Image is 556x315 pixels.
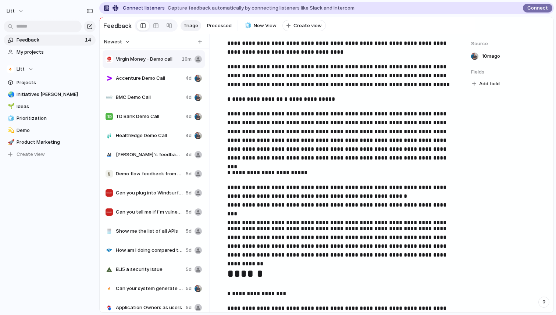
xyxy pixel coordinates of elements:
span: 10m ago [482,53,500,60]
a: My projects [4,47,96,58]
span: TD Bank Demo Call [116,113,182,120]
a: 🌏Initiatives [PERSON_NAME] [4,89,96,100]
span: Initiatives [PERSON_NAME] [17,91,93,98]
span: Feedback [17,36,83,44]
span: Connect listeners [123,4,165,12]
span: 5d [186,189,192,197]
span: 4d [185,75,192,82]
span: 5d [186,266,192,273]
a: 🌱Ideas [4,101,96,112]
button: 🚀 [7,139,14,146]
span: Capture feedback automatically by connecting listeners like Slack and Intercom [168,4,354,12]
span: 10m [182,56,192,63]
span: Virgin Money - Demo call [116,56,179,63]
span: Litt [17,65,25,73]
button: 🧊 [244,22,251,29]
div: 💫 [8,126,13,135]
span: Can you tell me if i'm vulnerable to CVE-123 that is in the news? [116,208,183,216]
button: Litt [4,64,96,75]
span: 5d [186,304,192,311]
button: 🌏 [7,91,14,98]
span: Ideas [17,103,93,110]
button: Add field [471,79,501,89]
span: Processed [207,22,232,29]
button: 🌱 [7,103,14,110]
button: Create view [282,20,326,32]
span: Connect [527,4,548,12]
span: 14 [85,36,93,44]
span: Create view [17,151,45,158]
a: 🧊New View [241,20,279,31]
span: How am I doing compared to my industry? [116,247,183,254]
span: 5d [186,228,192,235]
span: Newest [104,38,122,46]
span: 5d [186,247,192,254]
span: My projects [17,49,93,56]
span: Show me the list of all APIs [116,228,183,235]
span: [PERSON_NAME]'s feedback on demo [116,151,182,158]
span: Product Marketing [17,139,93,146]
span: Litt [7,7,15,15]
a: Processed [204,20,235,31]
span: Application Owners as users [116,304,183,311]
div: 🌏 [8,90,13,99]
span: 4d [185,113,192,120]
span: Fields [471,68,548,76]
span: Create view [293,22,322,29]
span: Accenture Demo Call [116,75,182,82]
div: 🧊 [245,21,250,30]
span: Can your system generate exploits to CVEs without pocs? [116,285,183,292]
div: 🚀 [8,138,13,147]
span: Source [471,40,548,47]
button: Connect [523,4,552,12]
button: Create view [4,149,96,160]
span: Demo [17,127,93,134]
div: 🧊 [8,114,13,123]
a: Feedback14 [4,35,96,46]
span: Triage [183,22,198,29]
span: New View [254,22,277,29]
span: Demo flow feedback from Gili [116,170,183,178]
span: 4d [185,94,192,101]
a: 🚀Product Marketing [4,137,96,148]
button: Litt [3,5,28,17]
button: 💫 [7,127,14,134]
span: Add field [479,80,500,87]
a: Projects [4,77,96,88]
h2: Feedback [103,21,132,30]
span: Projects [17,79,93,86]
div: 🌱 [8,102,13,111]
span: 4d [185,132,192,139]
button: Newest [103,37,131,47]
button: 🧊 [7,115,14,122]
a: Triage [181,20,201,31]
span: 4d [185,151,192,158]
span: HealthEdge Demo Call [116,132,182,139]
span: Can you plug into Windsurf/Cursor as an MCP? [116,189,183,197]
span: 5d [186,170,192,178]
span: ELI5 a security issue [116,266,183,273]
span: 5d [186,285,192,292]
a: 💫Demo [4,125,96,136]
span: 5d [186,208,192,216]
span: Prioritization [17,115,93,122]
a: 🧊Prioritization [4,113,96,124]
span: BMC Demo Call [116,94,182,101]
